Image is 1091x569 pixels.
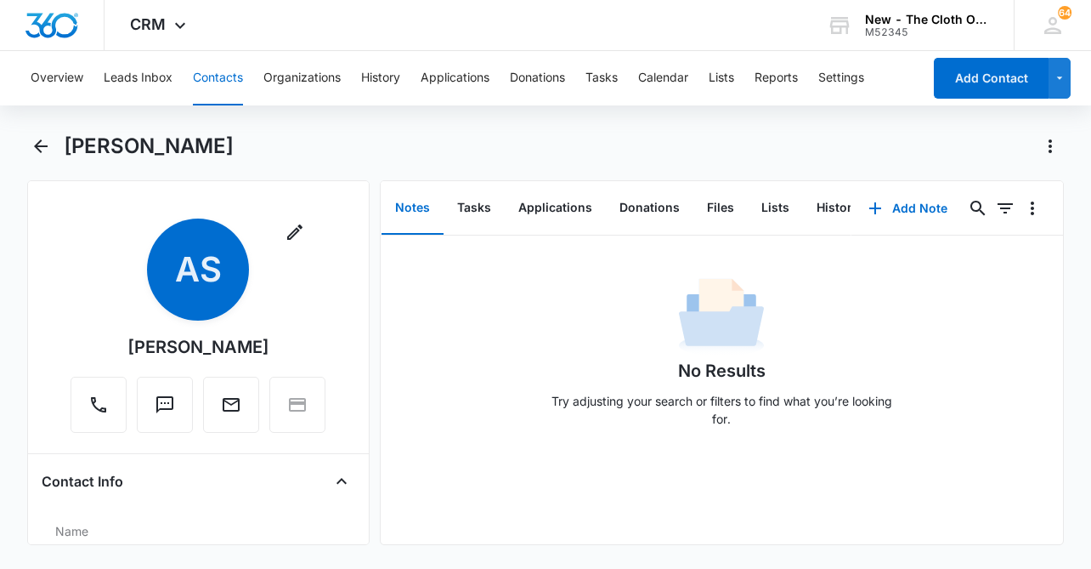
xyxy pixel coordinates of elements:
[71,377,127,433] button: Call
[64,134,234,159] h1: [PERSON_NAME]
[755,51,798,105] button: Reports
[55,543,342,564] dd: [PERSON_NAME]
[1037,133,1064,160] button: Actions
[137,377,193,433] button: Text
[193,51,243,105] button: Contacts
[606,182,693,235] button: Donations
[992,195,1019,222] button: Filters
[510,51,565,105] button: Donations
[865,13,989,26] div: account name
[543,392,900,428] p: Try adjusting your search or filters to find what you’re looking for.
[203,403,259,418] a: Email
[130,15,166,33] span: CRM
[444,182,505,235] button: Tasks
[328,468,355,495] button: Close
[679,273,764,358] img: No Data
[127,334,269,360] div: [PERSON_NAME]
[382,182,444,235] button: Notes
[104,51,172,105] button: Leads Inbox
[1058,6,1071,20] div: notifications count
[638,51,688,105] button: Calendar
[865,26,989,38] div: account id
[1019,195,1046,222] button: Overflow Menu
[934,58,1049,99] button: Add Contact
[361,51,400,105] button: History
[55,522,342,540] label: Name
[748,182,803,235] button: Lists
[851,188,964,229] button: Add Note
[31,51,83,105] button: Overview
[818,51,864,105] button: Settings
[1058,6,1071,20] span: 64
[709,51,734,105] button: Lists
[203,377,259,433] button: Email
[505,182,606,235] button: Applications
[803,182,873,235] button: History
[137,403,193,418] a: Text
[42,471,123,492] h4: Contact Info
[147,219,249,321] span: AS
[27,133,54,160] button: Back
[678,358,766,384] h1: No Results
[693,182,748,235] button: Files
[421,51,489,105] button: Applications
[585,51,618,105] button: Tasks
[964,195,992,222] button: Search...
[71,403,127,418] a: Call
[263,51,341,105] button: Organizations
